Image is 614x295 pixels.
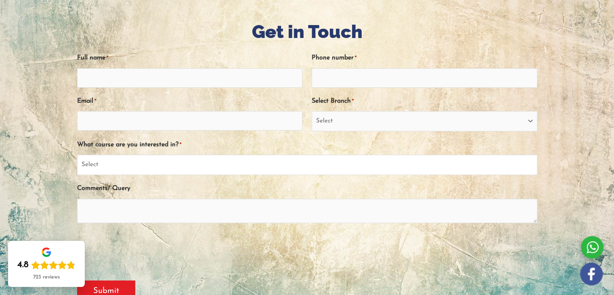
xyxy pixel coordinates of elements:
label: Email [77,95,96,108]
label: Phone number [312,51,356,65]
div: 4.8 [17,259,29,271]
div: 723 reviews [33,274,60,280]
iframe: reCAPTCHA [77,234,200,266]
label: Full name [77,51,108,65]
h1: Get in Touch [77,19,537,44]
img: white-facebook.png [580,263,603,285]
label: Comments/ Query [77,182,130,195]
label: Select Branch [312,95,354,108]
label: What course are you interested in? [77,138,181,152]
div: Rating: 4.8 out of 5 [17,259,75,271]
